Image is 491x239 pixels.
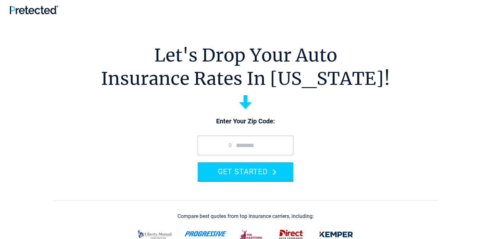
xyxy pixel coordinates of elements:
img: Pretected Logo [10,6,58,14]
h1: Let's Drop Your Auto Insurance Rates In [US_STATE]! [101,44,390,90]
img: progressive [184,231,228,236]
input: zip code [198,136,293,155]
button: GET STARTED [198,162,293,181]
div: Compare best quotes from top insurance carriers, including: [178,213,314,219]
p: Enter Your Zip Code: [191,117,300,126]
